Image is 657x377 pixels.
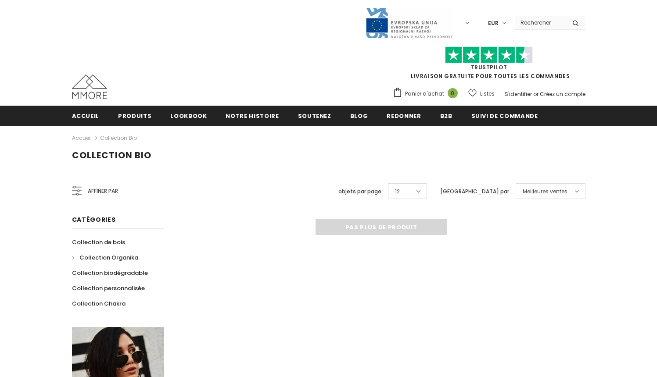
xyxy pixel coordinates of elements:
[405,89,444,98] span: Panier d'achat
[523,187,567,196] span: Meilleures ventes
[468,86,495,101] a: Listes
[365,19,453,26] a: Javni Razpis
[387,112,421,120] span: Redonner
[72,238,125,246] span: Collection de bois
[540,90,585,98] a: Créez un compte
[393,87,462,100] a: Panier d'achat 0
[533,90,539,98] span: or
[72,284,145,292] span: Collection personnalisée
[298,112,331,120] span: soutenez
[79,253,138,262] span: Collection Organika
[72,250,138,265] a: Collection Organika
[170,112,207,120] span: Lookbook
[170,106,207,125] a: Lookbook
[338,187,381,196] label: objets par page
[445,46,533,64] img: Faites confiance aux étoiles pilotes
[350,106,368,125] a: Blog
[440,112,452,120] span: B2B
[72,133,92,143] a: Accueil
[72,296,126,311] a: Collection Chakra
[471,106,538,125] a: Suivi de commande
[488,19,499,28] span: EUR
[72,106,100,125] a: Accueil
[440,106,452,125] a: B2B
[505,90,532,98] a: S'identifier
[350,112,368,120] span: Blog
[72,112,100,120] span: Accueil
[395,187,400,196] span: 12
[72,265,148,281] a: Collection biodégradable
[72,269,148,277] span: Collection biodégradable
[440,187,509,196] label: [GEOGRAPHIC_DATA] par
[72,299,126,308] span: Collection Chakra
[365,7,453,39] img: Javni Razpis
[226,106,279,125] a: Notre histoire
[387,106,421,125] a: Redonner
[480,89,495,98] span: Listes
[100,134,137,142] a: Collection Bio
[72,75,107,99] img: Cas MMORE
[72,215,116,224] span: Catégories
[72,281,145,296] a: Collection personnalisée
[72,149,151,161] span: Collection Bio
[515,16,566,29] input: Search Site
[471,64,507,71] a: TrustPilot
[72,235,125,250] a: Collection de bois
[298,106,331,125] a: soutenez
[448,88,458,98] span: 0
[118,112,151,120] span: Produits
[226,112,279,120] span: Notre histoire
[118,106,151,125] a: Produits
[88,186,118,196] span: Affiner par
[393,50,585,80] span: LIVRAISON GRATUITE POUR TOUTES LES COMMANDES
[471,112,538,120] span: Suivi de commande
